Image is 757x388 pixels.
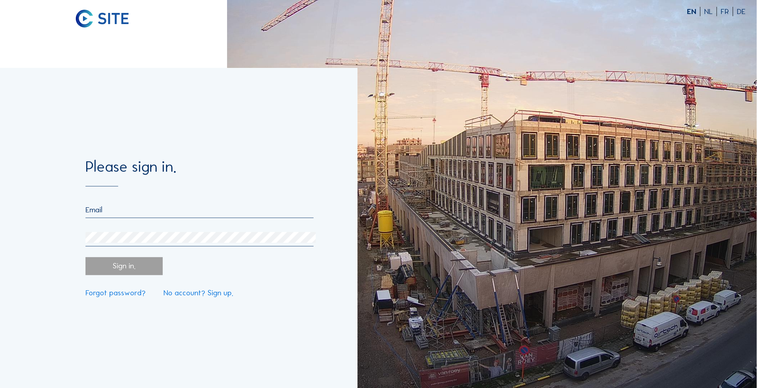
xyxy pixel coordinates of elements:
a: No account? Sign up. [164,289,234,297]
a: Forgot password? [86,289,146,297]
input: Email [86,205,314,214]
div: Sign in. [86,257,163,276]
div: FR [721,8,733,15]
div: NL [704,8,717,15]
div: DE [737,8,746,15]
div: EN [687,8,701,15]
div: Please sign in. [86,159,314,187]
img: C-SITE logo [76,10,129,28]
